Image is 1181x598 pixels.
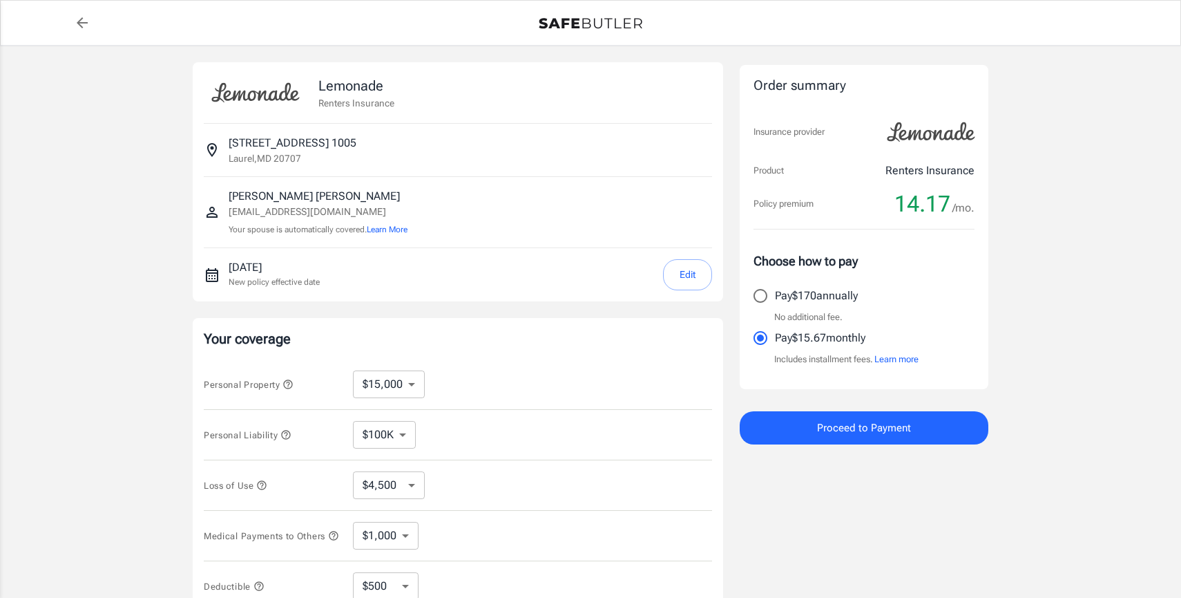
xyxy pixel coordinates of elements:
button: Personal Liability [204,427,291,443]
p: Laurel , MD 20707 [229,151,301,165]
p: [DATE] [229,259,320,276]
span: Proceed to Payment [817,419,911,437]
button: Deductible [204,578,265,595]
span: Medical Payments to Others [204,531,339,541]
button: Loss of Use [204,477,267,494]
button: Learn more [874,353,919,366]
span: Loss of Use [204,480,267,491]
svg: Insured person [204,204,220,221]
p: Product [753,164,784,178]
p: [EMAIL_ADDRESS][DOMAIN_NAME] [229,205,407,219]
div: Order summary [753,76,974,96]
p: Choose how to pay [753,252,974,270]
svg: Insured address [204,142,220,158]
p: No additional fee. [774,310,843,324]
span: 14.17 [894,190,950,218]
p: New policy effective date [229,276,320,288]
button: Edit [663,259,712,290]
p: Your coverage [204,329,712,348]
p: Pay $170 annually [775,288,858,304]
p: Lemonade [318,75,394,96]
img: Back to quotes [539,18,642,29]
span: Deductible [204,581,265,592]
p: [PERSON_NAME] [PERSON_NAME] [229,188,407,205]
img: Lemonade [879,113,983,151]
p: Your spouse is automatically covered. [229,223,407,236]
img: Lemonade [204,73,307,112]
p: [STREET_ADDRESS] 1005 [229,135,356,151]
p: Policy premium [753,197,814,211]
span: /mo. [952,198,974,218]
p: Renters Insurance [885,162,974,179]
svg: New policy start date [204,267,220,283]
p: Renters Insurance [318,96,394,110]
p: Insurance provider [753,125,825,139]
p: Includes installment fees. [774,353,919,366]
span: Personal Liability [204,430,291,440]
button: Medical Payments to Others [204,527,339,544]
button: Personal Property [204,376,294,393]
span: Personal Property [204,380,294,390]
a: back to quotes [68,9,96,37]
button: Learn More [367,223,407,236]
p: Pay $15.67 monthly [775,330,865,346]
button: Proceed to Payment [740,411,988,445]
